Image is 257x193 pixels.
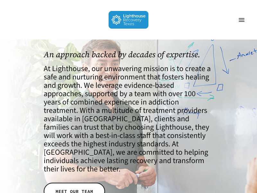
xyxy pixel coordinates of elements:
h1: An approach backed by decades of expertise. [44,50,213,59]
a: Navigation Menu [235,17,248,23]
h4: At Lighthouse, our unwavering mission is to create a safe and nurturing environment that fosters ... [44,65,213,173]
img: Lighthouse Recovery Texas [109,11,149,29]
